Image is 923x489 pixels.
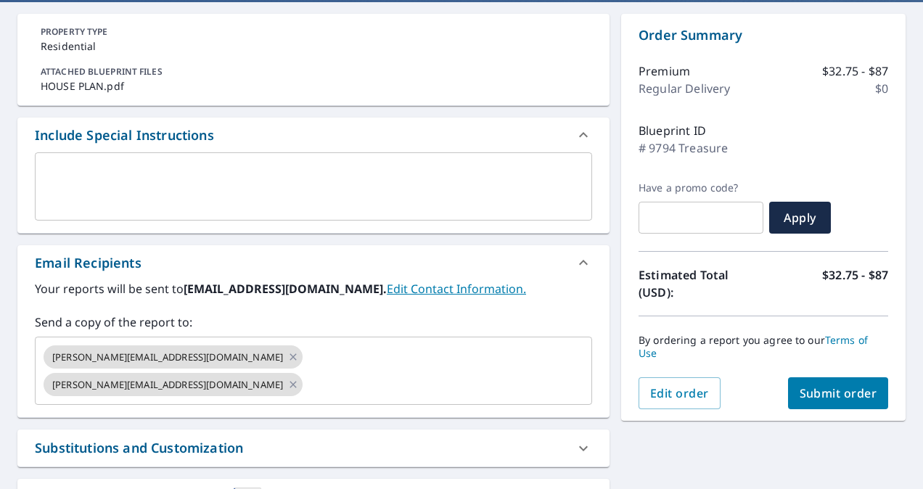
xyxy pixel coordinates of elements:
div: [PERSON_NAME][EMAIL_ADDRESS][DOMAIN_NAME] [44,345,303,369]
p: HOUSE PLAN.pdf [41,78,586,94]
button: Submit order [788,377,889,409]
p: Estimated Total (USD): [639,266,763,301]
span: [PERSON_NAME][EMAIL_ADDRESS][DOMAIN_NAME] [44,350,292,364]
div: [PERSON_NAME][EMAIL_ADDRESS][DOMAIN_NAME] [44,373,303,396]
p: # 9794 Treasure [639,139,728,157]
p: Blueprint ID [639,122,706,139]
span: Submit order [800,385,877,401]
a: Terms of Use [639,333,868,360]
label: Have a promo code? [639,181,763,194]
label: Your reports will be sent to [35,280,592,297]
p: $0 [875,80,888,97]
div: Email Recipients [35,253,141,273]
div: Include Special Instructions [17,118,610,152]
div: Email Recipients [17,245,610,280]
p: $32.75 - $87 [822,266,888,301]
p: By ordering a report you agree to our [639,334,888,360]
a: EditContactInfo [387,281,526,297]
p: Residential [41,38,586,54]
p: Premium [639,62,690,80]
label: Send a copy of the report to: [35,313,592,331]
p: $32.75 - $87 [822,62,888,80]
p: Regular Delivery [639,80,730,97]
div: Substitutions and Customization [17,430,610,467]
p: Order Summary [639,25,888,45]
p: ATTACHED BLUEPRINT FILES [41,65,586,78]
span: Edit order [650,385,709,401]
span: [PERSON_NAME][EMAIL_ADDRESS][DOMAIN_NAME] [44,378,292,392]
div: Include Special Instructions [35,126,214,145]
div: Substitutions and Customization [35,438,243,458]
b: [EMAIL_ADDRESS][DOMAIN_NAME]. [184,281,387,297]
button: Apply [769,202,831,234]
p: PROPERTY TYPE [41,25,586,38]
span: Apply [781,210,819,226]
button: Edit order [639,377,721,409]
